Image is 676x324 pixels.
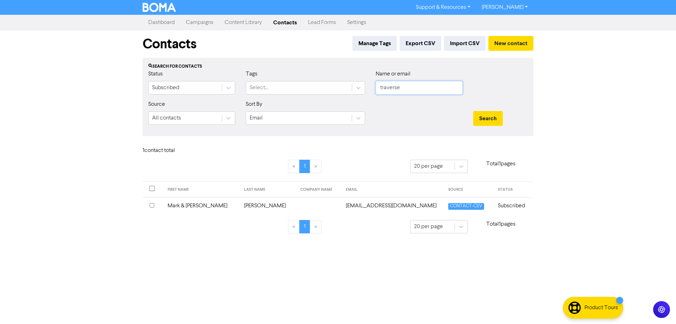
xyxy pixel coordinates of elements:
[296,182,342,197] th: COMPANY NAME
[468,220,533,228] p: Total 1 pages
[376,70,411,78] label: Name or email
[163,182,240,197] th: FIRST NAME
[342,16,372,30] a: Settings
[152,114,181,122] div: All contacts
[494,182,533,197] th: STATUS
[641,290,676,324] iframe: Chat Widget
[250,84,268,92] div: Select...
[468,160,533,168] p: Total 1 pages
[342,182,444,197] th: EMAIL
[352,36,397,51] button: Manage Tags
[180,16,219,30] a: Campaigns
[414,222,443,231] div: 20 per page
[250,114,263,122] div: Email
[143,147,199,154] h6: 1 contact total
[302,16,342,30] a: Lead Forms
[448,203,484,210] span: CONTACT-CSV
[152,84,179,92] div: Subscribed
[444,182,494,197] th: SOURCE
[444,36,486,51] button: Import CSV
[400,36,441,51] button: Export CSV
[268,16,302,30] a: Contacts
[246,100,262,109] label: Sort By
[148,63,528,70] div: Search for contacts
[143,16,180,30] a: Dashboard
[476,2,533,13] a: [PERSON_NAME]
[240,197,296,214] td: [PERSON_NAME]
[143,3,176,12] img: BOMA Logo
[473,111,503,126] button: Search
[246,70,257,78] label: Tags
[410,2,476,13] a: Support & Resources
[240,182,296,197] th: LAST NAME
[488,36,533,51] button: New contact
[143,36,196,52] h1: Contacts
[148,100,165,109] label: Source
[148,70,163,78] label: Status
[299,220,310,233] a: Page 1 is your current page
[163,197,240,214] td: Mark & [PERSON_NAME]
[494,197,533,214] td: Subscribed
[299,160,310,173] a: Page 1 is your current page
[414,162,443,171] div: 20 per page
[219,16,268,30] a: Content Library
[342,197,444,214] td: mark@traversedevelopments.co.nz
